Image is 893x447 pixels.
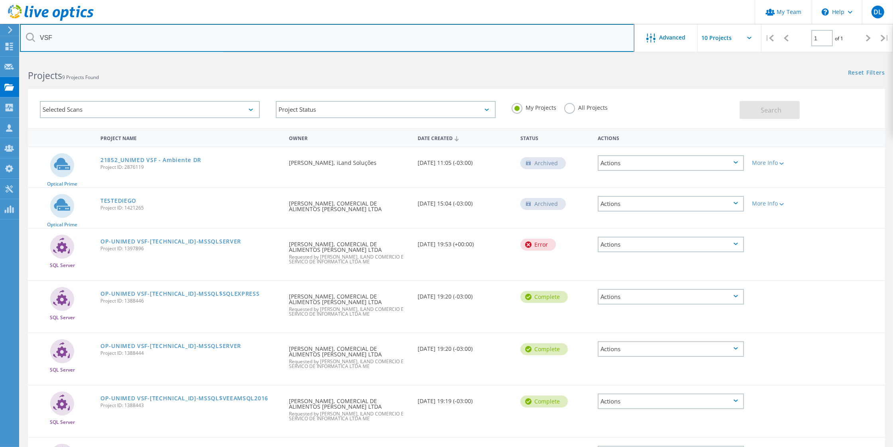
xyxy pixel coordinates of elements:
[520,198,566,210] div: Archived
[50,420,75,425] span: SQL Server
[276,101,496,118] div: Project Status
[598,237,744,252] div: Actions
[414,281,516,307] div: [DATE] 19:20 (-03:00)
[285,147,414,174] div: [PERSON_NAME], iLand Soluções
[289,359,410,369] span: Requested by [PERSON_NAME], ILAND COMERCIO E SERVICO DE INFORMATICA LTDA ME
[285,333,414,377] div: [PERSON_NAME], COMERCIAL DE ALIMENTOS [PERSON_NAME] LTDA
[520,239,556,251] div: Error
[20,24,634,52] input: Search projects by name, owner, ID, company, etc
[414,333,516,360] div: [DATE] 19:20 (-03:00)
[285,130,414,145] div: Owner
[62,74,99,81] span: 9 Projects Found
[520,396,568,407] div: Complete
[50,368,75,372] span: SQL Server
[289,411,410,421] span: Requested by [PERSON_NAME], ILAND COMERCIO E SERVICO DE INFORMATICA LTDA ME
[414,229,516,255] div: [DATE] 19:53 (+00:00)
[100,157,201,163] a: 21852_UNIMED VSF - Ambiente DR
[40,101,260,118] div: Selected Scans
[520,343,568,355] div: Complete
[414,386,516,412] div: [DATE] 19:19 (-03:00)
[598,341,744,357] div: Actions
[520,291,568,303] div: Complete
[50,315,75,320] span: SQL Server
[100,239,241,244] a: OP-UNIMED VSF-[TECHNICAL_ID]-MSSQLSERVER
[8,17,94,22] a: Live Optics Dashboard
[47,222,77,227] span: Optical Prime
[516,130,594,145] div: Status
[564,103,608,111] label: All Projects
[873,9,882,15] span: DL
[285,281,414,324] div: [PERSON_NAME], COMERCIAL DE ALIMENTOS [PERSON_NAME] LTDA
[100,396,268,401] a: OP-UNIMED VSF-[TECHNICAL_ID]-MSSQL$VEEAMSQL2016
[285,229,414,272] div: [PERSON_NAME], COMERCIAL DE ALIMENTOS [PERSON_NAME] LTDA
[594,130,748,145] div: Actions
[762,24,778,52] div: |
[285,188,414,220] div: [PERSON_NAME], COMERCIAL DE ALIMENTOS [PERSON_NAME] LTDA
[752,160,813,166] div: More Info
[877,24,893,52] div: |
[598,196,744,212] div: Actions
[752,201,813,206] div: More Info
[598,155,744,171] div: Actions
[598,289,744,305] div: Actions
[822,8,829,16] svg: \n
[100,299,281,303] span: Project ID: 1388446
[598,394,744,409] div: Actions
[659,35,686,40] span: Advanced
[100,351,281,356] span: Project ID: 1388444
[47,182,77,186] span: Optical Prime
[100,165,281,170] span: Project ID: 2876119
[289,255,410,264] span: Requested by [PERSON_NAME], ILAND COMERCIO E SERVICO DE INFORMATICA LTDA ME
[285,386,414,429] div: [PERSON_NAME], COMERCIAL DE ALIMENTOS [PERSON_NAME] LTDA
[848,70,885,77] a: Reset Filters
[289,307,410,316] span: Requested by [PERSON_NAME], ILAND COMERCIO E SERVICO DE INFORMATICA LTDA ME
[50,263,75,268] span: SQL Server
[414,130,516,145] div: Date Created
[100,246,281,251] span: Project ID: 1397896
[512,103,556,111] label: My Projects
[100,198,136,204] a: TESTEDIEGO
[100,343,241,349] a: OP-UNIMED VSF-[TECHNICAL_ID]-MSSQLSERVER
[100,291,260,297] a: OP-UNIMED VSF-[TECHNICAL_ID]-MSSQL$SQLEXPRESS
[100,403,281,408] span: Project ID: 1388443
[835,35,843,42] span: of 1
[761,106,781,115] span: Search
[414,147,516,174] div: [DATE] 11:05 (-03:00)
[740,101,800,119] button: Search
[96,130,285,145] div: Project Name
[28,69,62,82] b: Projects
[100,206,281,210] span: Project ID: 1421265
[414,188,516,214] div: [DATE] 15:04 (-03:00)
[520,157,566,169] div: Archived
